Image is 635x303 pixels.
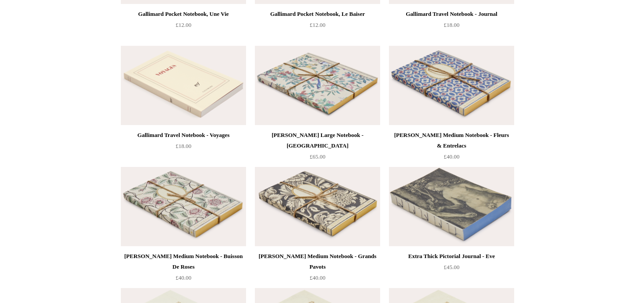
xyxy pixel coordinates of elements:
div: [PERSON_NAME] Medium Notebook - Grands Pavots [257,251,378,272]
a: Extra Thick Pictorial Journal - Eve Extra Thick Pictorial Journal - Eve [389,167,514,246]
a: Gallimard Travel Notebook - Voyages £18.00 [121,130,246,166]
div: [PERSON_NAME] Medium Notebook - Fleurs & Entrelacs [391,130,512,151]
div: [PERSON_NAME] Large Notebook - [GEOGRAPHIC_DATA] [257,130,378,151]
a: Antoinette Poisson Medium Notebook - Buisson De Roses Antoinette Poisson Medium Notebook - Buisso... [121,167,246,246]
span: £45.00 [444,264,459,270]
a: Antoinette Poisson Medium Notebook - Fleurs & Entrelacs Antoinette Poisson Medium Notebook - Fleu... [389,46,514,125]
img: Antoinette Poisson Large Notebook - Canton [255,46,380,125]
a: Antoinette Poisson Medium Notebook - Grands Pavots Antoinette Poisson Medium Notebook - Grands Pa... [255,167,380,246]
span: £40.00 [444,153,459,160]
a: [PERSON_NAME] Large Notebook - [GEOGRAPHIC_DATA] £65.00 [255,130,380,166]
div: Gallimard Travel Notebook - Journal [391,9,512,19]
span: £12.00 [310,22,325,28]
div: [PERSON_NAME] Medium Notebook - Buisson De Roses [123,251,244,272]
a: [PERSON_NAME] Medium Notebook - Grands Pavots £40.00 [255,251,380,287]
a: [PERSON_NAME] Medium Notebook - Buisson De Roses £40.00 [121,251,246,287]
a: Gallimard Travel Notebook - Voyages Gallimard Travel Notebook - Voyages [121,46,246,125]
div: Extra Thick Pictorial Journal - Eve [391,251,512,262]
div: Gallimard Travel Notebook - Voyages [123,130,244,140]
a: Antoinette Poisson Large Notebook - Canton Antoinette Poisson Large Notebook - Canton [255,46,380,125]
img: Antoinette Poisson Medium Notebook - Fleurs & Entrelacs [389,46,514,125]
img: Antoinette Poisson Medium Notebook - Buisson De Roses [121,167,246,246]
span: £18.00 [444,22,459,28]
a: Extra Thick Pictorial Journal - Eve £45.00 [389,251,514,287]
div: Gallimard Pocket Notebook, Le Baiser [257,9,378,19]
span: £18.00 [176,143,191,149]
span: £12.00 [176,22,191,28]
span: £65.00 [310,153,325,160]
span: £40.00 [176,274,191,281]
img: Antoinette Poisson Medium Notebook - Grands Pavots [255,167,380,246]
a: Gallimard Pocket Notebook, Le Baiser £12.00 [255,9,380,45]
img: Extra Thick Pictorial Journal - Eve [389,167,514,246]
img: Gallimard Travel Notebook - Voyages [121,46,246,125]
a: Gallimard Travel Notebook - Journal £18.00 [389,9,514,45]
a: [PERSON_NAME] Medium Notebook - Fleurs & Entrelacs £40.00 [389,130,514,166]
a: Gallimard Pocket Notebook, Une Vie £12.00 [121,9,246,45]
span: £40.00 [310,274,325,281]
div: Gallimard Pocket Notebook, Une Vie [123,9,244,19]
